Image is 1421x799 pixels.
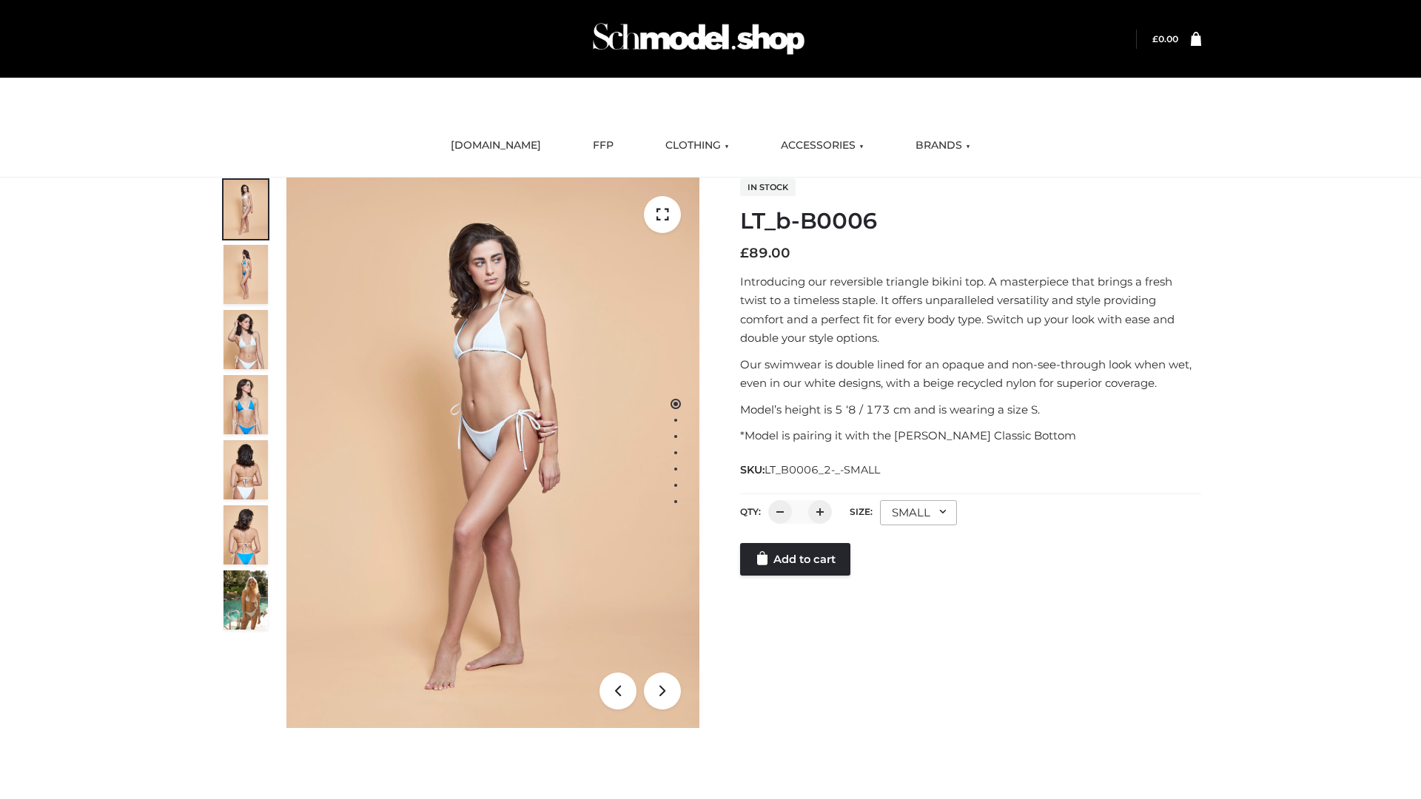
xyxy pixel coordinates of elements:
span: £ [1152,33,1158,44]
p: Introducing our reversible triangle bikini top. A masterpiece that brings a fresh twist to a time... [740,272,1201,348]
a: CLOTHING [654,129,740,162]
img: Arieltop_CloudNine_AzureSky2.jpg [224,570,268,630]
span: LT_B0006_2-_-SMALL [765,463,880,476]
h1: LT_b-B0006 [740,208,1201,235]
bdi: 0.00 [1152,33,1178,44]
img: ArielClassicBikiniTop_CloudNine_AzureSky_OW114ECO_7-scaled.jpg [224,440,268,499]
bdi: 89.00 [740,245,790,261]
label: Size: [850,506,873,517]
img: ArielClassicBikiniTop_CloudNine_AzureSky_OW114ECO_4-scaled.jpg [224,375,268,434]
a: BRANDS [904,129,981,162]
a: [DOMAIN_NAME] [440,129,552,162]
span: SKU: [740,461,881,479]
img: Schmodel Admin 964 [588,10,810,68]
a: £0.00 [1152,33,1178,44]
a: ACCESSORIES [770,129,875,162]
p: Our swimwear is double lined for an opaque and non-see-through look when wet, even in our white d... [740,355,1201,393]
img: ArielClassicBikiniTop_CloudNine_AzureSky_OW114ECO_1 [286,178,699,728]
label: QTY: [740,506,761,517]
img: ArielClassicBikiniTop_CloudNine_AzureSky_OW114ECO_1-scaled.jpg [224,180,268,239]
img: ArielClassicBikiniTop_CloudNine_AzureSky_OW114ECO_3-scaled.jpg [224,310,268,369]
p: *Model is pairing it with the [PERSON_NAME] Classic Bottom [740,426,1201,445]
span: £ [740,245,749,261]
div: SMALL [880,500,957,525]
img: ArielClassicBikiniTop_CloudNine_AzureSky_OW114ECO_2-scaled.jpg [224,245,268,304]
span: In stock [740,178,796,196]
img: ArielClassicBikiniTop_CloudNine_AzureSky_OW114ECO_8-scaled.jpg [224,505,268,564]
p: Model’s height is 5 ‘8 / 173 cm and is wearing a size S. [740,400,1201,419]
a: FFP [582,129,625,162]
a: Add to cart [740,543,850,576]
